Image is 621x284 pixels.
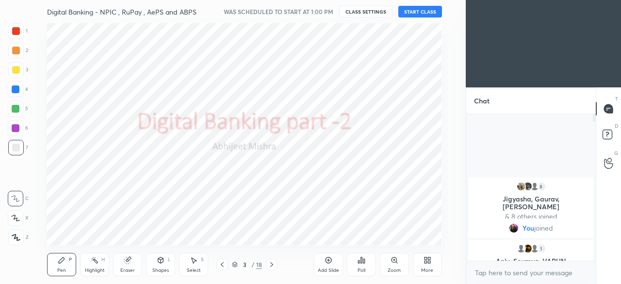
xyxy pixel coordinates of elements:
[523,244,533,253] img: 40c650f808554d9db200b86cc7acfdd1.jpg
[339,6,392,17] button: CLASS SETTINGS
[8,140,28,155] div: 7
[8,62,28,78] div: 3
[615,122,618,130] p: D
[85,268,105,273] div: Highlight
[398,6,442,17] button: START CLASS
[251,262,254,267] div: /
[8,101,28,117] div: 5
[8,82,28,97] div: 4
[8,43,28,58] div: 2
[474,195,588,211] p: Jigyasha, Gaurav, [PERSON_NAME]
[537,244,546,253] div: 1
[388,268,401,273] div: Zoom
[509,223,519,233] img: 9f6b1010237b4dfe9863ee218648695e.jpg
[240,262,249,267] div: 3
[534,224,553,232] span: joined
[8,23,28,39] div: 1
[530,182,539,191] img: default.png
[224,7,333,16] h5: WAS SCHEDULED TO START AT 1:00 PM
[201,257,204,262] div: S
[256,260,262,269] div: 18
[614,150,618,157] p: G
[152,268,169,273] div: Shapes
[537,182,546,191] div: 8
[516,182,526,191] img: 873a040385c240a99fe14329f76eedd5.77597268_3
[474,213,588,220] p: & 8 others joined
[474,257,588,265] p: Anju, Soumya, VARUN
[523,224,534,232] span: You
[358,268,365,273] div: Poll
[466,88,497,114] p: Chat
[47,7,196,17] h4: Digital Banking - NPIC , RuPay , AePS and ABPS
[318,268,339,273] div: Add Slide
[8,120,28,136] div: 6
[57,268,66,273] div: Pen
[523,182,533,191] img: c6e13c2b891d48a3bb76abc13c67d13b.jpg
[8,230,29,245] div: Z
[615,95,618,102] p: T
[101,257,105,262] div: H
[516,244,526,253] img: default.png
[168,257,171,262] div: L
[120,268,135,273] div: Eraser
[530,244,539,253] img: default.png
[69,257,72,262] div: P
[8,210,29,226] div: X
[8,191,29,206] div: C
[466,176,596,261] div: grid
[187,268,201,273] div: Select
[421,268,433,273] div: More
